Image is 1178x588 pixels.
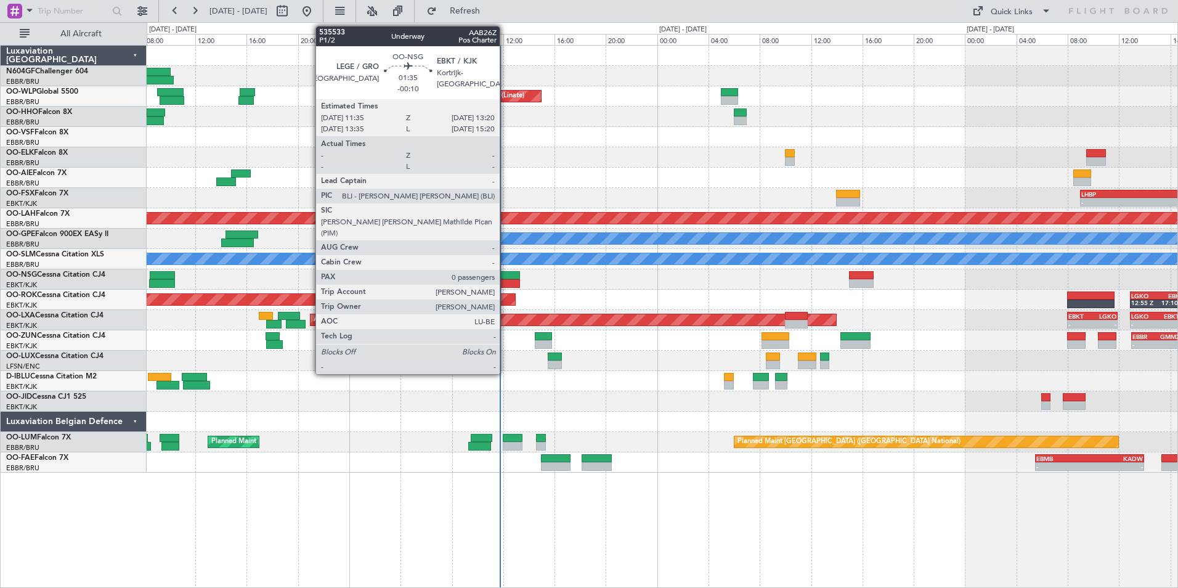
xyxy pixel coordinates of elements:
span: OO-LXA [6,312,35,319]
a: OO-SLMCessna Citation XLS [6,251,104,258]
span: OO-ELK [6,149,34,157]
div: 16:00 [554,34,606,45]
div: [DATE] - [DATE] [351,25,399,35]
a: EBBR/BRU [6,260,39,269]
div: 12:00 [195,34,246,45]
div: LGKO [1092,312,1116,320]
div: 08:00 [144,34,195,45]
div: EBKT [1068,312,1092,320]
a: EBKT/KJK [6,341,37,351]
div: EBBR [1132,333,1156,340]
a: OO-LUMFalcon 7X [6,434,71,441]
div: 12:00 [503,34,554,45]
a: EBKT/KJK [6,321,37,330]
div: - [1090,463,1143,470]
a: EBKT/KJK [6,382,37,391]
a: EBBR/BRU [6,97,39,107]
a: OO-LXACessna Citation CJ4 [6,312,104,319]
a: LFSN/ENC [6,362,40,371]
span: D-IBLU [6,373,30,380]
a: OO-FSXFalcon 7X [6,190,68,197]
div: No Crew Malaga [352,229,406,248]
div: - [1132,341,1156,348]
a: OO-ZUNCessna Citation CJ4 [6,332,105,340]
a: OO-JIDCessna CJ1 525 [6,393,86,401]
a: EBBR/BRU [6,118,39,127]
div: 08:00 [1068,34,1119,45]
div: 00:00 [349,34,400,45]
div: - [1068,321,1092,328]
span: OO-ROK [6,292,37,299]
div: 20:00 [914,34,965,45]
div: 00:00 [965,34,1016,45]
span: OO-HHO [6,108,38,116]
div: [DATE] - [DATE] [149,25,197,35]
a: OO-LUXCessna Citation CJ4 [6,353,104,360]
a: EBBR/BRU [6,179,39,188]
div: 16:00 [863,34,914,45]
a: OO-ELKFalcon 8X [6,149,68,157]
a: EBKT/KJK [6,301,37,310]
a: OO-GPEFalcon 900EX EASy II [6,231,108,238]
a: OO-FAEFalcon 7X [6,454,68,462]
div: 20:00 [606,34,657,45]
span: OO-NSG [6,271,37,279]
a: EBBR/BRU [6,138,39,147]
a: EBBR/BRU [6,77,39,86]
div: Quick Links [991,6,1033,18]
a: N604GFChallenger 604 [6,68,88,75]
div: [DATE] - [DATE] [967,25,1014,35]
span: [DATE] - [DATE] [209,6,267,17]
div: - [1131,321,1155,328]
a: OO-AIEFalcon 7X [6,169,67,177]
span: OO-VSF [6,129,35,136]
span: OO-AIE [6,169,33,177]
span: N604GF [6,68,35,75]
span: OO-GPE [6,231,35,238]
a: EBBR/BRU [6,158,39,168]
span: OO-WLP [6,88,36,96]
a: EBBR/BRU [6,443,39,452]
span: Refresh [439,7,491,15]
div: Planned Maint Milan (Linate) [436,87,524,105]
span: All Aircraft [32,30,130,38]
a: EBBR/BRU [6,219,39,229]
div: 04:00 [1017,34,1068,45]
a: D-IBLUCessna Citation M2 [6,373,97,380]
span: OO-JID [6,393,32,401]
div: 04:00 [709,34,760,45]
span: OO-LUM [6,434,37,441]
div: AOG Maint Rimini [314,311,371,329]
a: OO-HHOFalcon 8X [6,108,72,116]
div: Planned Maint [GEOGRAPHIC_DATA] ([GEOGRAPHIC_DATA] National) [211,433,434,451]
div: LGKO [1131,312,1155,320]
a: EBKT/KJK [6,402,37,412]
div: 12:00 [811,34,863,45]
div: LHBP [1081,190,1140,198]
span: OO-LUX [6,353,35,360]
div: 12:00 [1119,34,1170,45]
div: 08:00 [760,34,811,45]
button: All Aircraft [14,24,134,44]
div: - [1092,321,1116,328]
div: - [1081,198,1140,206]
div: 00:00 [657,34,709,45]
span: OO-ZUN [6,332,37,340]
span: OO-SLM [6,251,36,258]
a: EBBR/BRU [6,240,39,249]
div: [DATE] - [DATE] [659,25,707,35]
a: OO-WLPGlobal 5500 [6,88,78,96]
div: KADW [1090,455,1143,462]
div: Planned Maint [GEOGRAPHIC_DATA] ([GEOGRAPHIC_DATA] National) [737,433,961,451]
a: EBKT/KJK [6,199,37,208]
a: OO-ROKCessna Citation CJ4 [6,292,105,299]
a: EBKT/KJK [6,280,37,290]
button: Refresh [421,1,495,21]
a: OO-LAHFalcon 7X [6,210,70,218]
span: OO-FSX [6,190,35,197]
div: 20:00 [298,34,349,45]
span: OO-LAH [6,210,36,218]
div: 08:00 [452,34,503,45]
input: Trip Number [38,2,108,20]
a: EBBR/BRU [6,463,39,473]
